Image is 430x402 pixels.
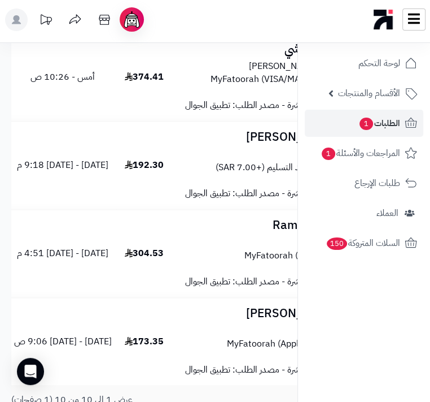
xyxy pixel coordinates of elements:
[327,237,347,250] span: 150
[177,219,340,232] h3: Rami Geode
[354,175,400,191] span: طلبات الإرجاع
[177,307,340,320] h3: [PERSON_NAME]
[359,118,373,130] span: 1
[305,110,423,137] a: الطلبات1
[305,170,423,197] a: طلبات الإرجاع
[125,247,164,260] span: 304.53
[244,249,324,262] span: MyFatoorah (mada)
[122,10,142,29] img: ai-face.png
[185,275,325,288] span: زيارة مباشرة - مصدر الطلب: تطبيق الجوال
[185,187,325,200] span: زيارة مباشرة - مصدر الطلب: تطبيق الجوال
[227,338,324,351] span: MyFatoorah (Apple Pay)
[185,98,325,112] span: زيارة مباشرة - مصدر الطلب: تطبيق الجوال
[125,158,164,172] span: 192.30
[358,115,400,131] span: الطلبات
[305,230,423,257] a: السلات المتروكة150
[338,85,400,101] span: الأقسام والمنتجات
[374,7,393,32] img: logo-mobile.png
[305,140,423,167] a: المراجعات والأسئلة1
[17,247,108,260] span: [DATE] - [DATE] 4:51 م
[125,70,164,84] span: 374.41
[14,335,112,348] span: [DATE] - [DATE] 9:06 ص
[216,161,328,174] span: الدفع عند التسليم (+7.00 SAR)
[32,8,60,34] a: تحديثات المنصة
[322,148,335,160] span: 1
[177,131,340,144] h3: [PERSON_NAME]
[321,145,400,161] span: المراجعات والأسئلة
[376,205,398,221] span: العملاء
[210,73,324,86] span: MyFatoorah (VISA/MASTER)
[305,50,423,77] a: لوحة التحكم
[326,235,400,251] span: السلات المتروكة
[177,42,340,55] h3: بتول القرشي
[30,70,95,84] span: أمس - 10:26 ص
[125,335,164,348] span: 173.35
[249,60,327,73] span: ام [PERSON_NAME]
[305,200,423,227] a: العملاء
[185,363,325,377] span: زيارة مباشرة - مصدر الطلب: تطبيق الجوال
[358,55,400,71] span: لوحة التحكم
[17,358,44,385] div: Open Intercom Messenger
[17,158,108,172] span: [DATE] - [DATE] 9:18 م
